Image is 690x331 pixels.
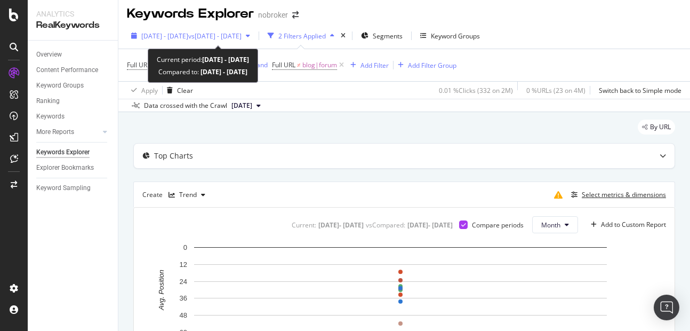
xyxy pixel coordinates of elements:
span: Full URL [272,60,295,69]
div: Keyword Sampling [36,183,91,194]
div: arrow-right-arrow-left [292,11,299,19]
div: Add Filter Group [408,61,456,70]
a: Keyword Sampling [36,183,110,194]
button: Keyword Groups [416,27,484,44]
a: Ranking [36,96,110,107]
div: Select metrics & dimensions [582,190,666,199]
a: Content Performance [36,65,110,76]
text: 24 [180,278,187,286]
button: Trend [164,186,210,203]
b: [DATE] - [DATE] [202,55,249,64]
button: Switch back to Simple mode [595,82,681,99]
div: Switch back to Simple mode [599,86,681,95]
div: [DATE] - [DATE] [407,220,453,230]
div: Overview [36,49,62,60]
div: Compared to: [158,66,247,78]
div: vs Compared : [366,220,405,230]
div: Open Intercom Messenger [654,295,679,320]
button: Add to Custom Report [587,216,666,233]
div: RealKeywords [36,19,109,31]
button: Add Filter Group [394,59,456,72]
a: Explorer Bookmarks [36,162,110,174]
button: [DATE] [227,99,265,112]
text: 48 [180,312,187,320]
div: 0 % URLs ( 23 on 4M ) [526,86,585,95]
div: Current: [292,220,316,230]
a: Overview [36,49,110,60]
button: Month [532,216,578,233]
div: nobroker [258,10,288,20]
span: Month [541,220,560,230]
div: Content Performance [36,65,98,76]
button: Apply [127,82,158,99]
button: 2 Filters Applied [263,27,339,44]
div: Clear [177,86,193,95]
div: More Reports [36,127,74,138]
span: [DATE] - [DATE] [141,31,188,41]
span: By URL [650,124,671,130]
button: and [256,60,268,70]
span: vs [DATE] - [DATE] [188,31,242,41]
button: Add Filter [346,59,389,72]
div: Ranking [36,96,60,107]
button: Segments [357,27,407,44]
a: Keywords [36,111,110,122]
div: Current period: [157,53,249,66]
div: Add to Custom Report [601,222,666,228]
a: Keywords Explorer [36,147,110,158]
div: Explorer Bookmarks [36,162,94,174]
div: and [256,60,268,69]
div: Keywords Explorer [127,5,254,23]
div: legacy label [638,120,675,135]
a: More Reports [36,127,100,138]
button: [DATE] - [DATE]vs[DATE] - [DATE] [127,27,254,44]
button: Select metrics & dimensions [567,188,666,201]
span: Segments [373,31,403,41]
span: Full URL [127,60,150,69]
div: Data crossed with the Crawl [144,101,227,111]
div: [DATE] - [DATE] [318,220,364,230]
div: 0.01 % Clicks ( 332 on 2M ) [439,86,513,95]
span: 2025 Sep. 1st [231,101,252,111]
div: Compare periods [472,220,524,230]
div: Top Charts [154,151,193,161]
div: Analytics [36,9,109,19]
div: Add Filter [360,61,389,70]
a: Keyword Groups [36,80,110,91]
div: 2 Filters Applied [278,31,326,41]
button: Clear [163,82,193,99]
text: 36 [180,295,187,303]
div: Apply [141,86,158,95]
div: Keywords Explorer [36,147,90,158]
div: Create [142,186,210,203]
div: times [339,30,348,41]
div: Keyword Groups [36,80,84,91]
span: ≠ [297,60,301,69]
div: Keyword Groups [431,31,480,41]
b: [DATE] - [DATE] [199,67,247,76]
text: 0 [183,243,187,251]
div: Keywords [36,111,65,122]
text: 12 [180,261,187,269]
text: Avg. Position [157,270,165,311]
div: Trend [179,192,197,198]
span: blog|forum [302,58,337,73]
